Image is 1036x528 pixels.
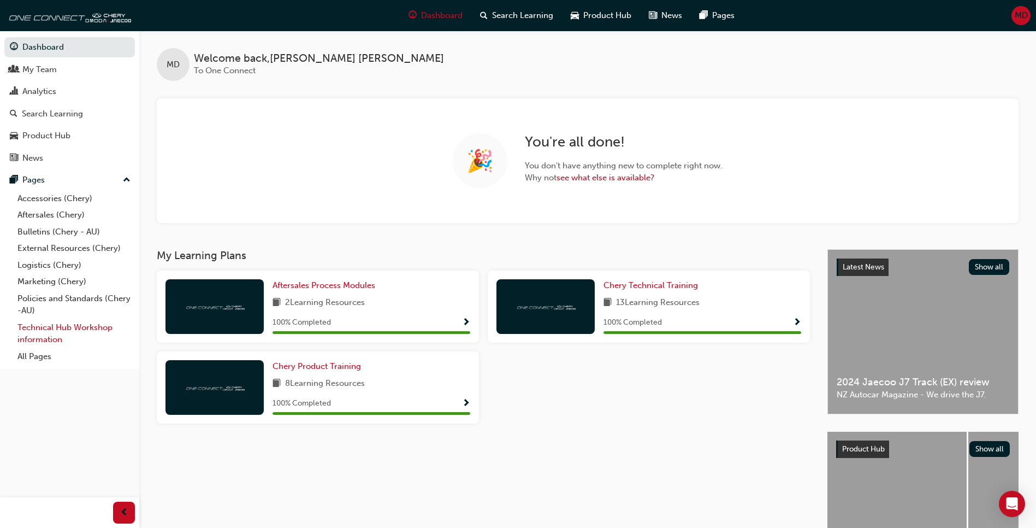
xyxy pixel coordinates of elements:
a: Latest NewsShow all2024 Jaecoo J7 Track (EX) reviewNZ Autocar Magazine - We drive the J7. [827,249,1019,414]
span: Chery Product Training [273,361,361,371]
span: Show Progress [462,399,470,409]
span: book-icon [603,296,612,310]
a: Product Hub [4,126,135,146]
span: To One Connect [194,66,256,75]
a: Technical Hub Workshop information [13,319,135,348]
span: NZ Autocar Magazine - We drive the J7. [837,389,1009,401]
div: Analytics [22,85,56,98]
button: Show Progress [793,316,801,330]
span: 100 % Completed [603,316,662,329]
span: Latest News [843,262,884,272]
button: Show all [969,441,1010,457]
span: 13 Learning Resources [616,296,700,310]
a: news-iconNews [640,4,691,27]
img: oneconnect [5,4,131,26]
span: 100 % Completed [273,316,331,329]
span: News [661,9,682,22]
a: guage-iconDashboard [400,4,471,27]
a: Chery Product Training [273,360,365,373]
span: Dashboard [421,9,463,22]
span: news-icon [649,9,657,22]
button: Show all [969,259,1010,275]
img: oneconnect [185,382,245,392]
span: car-icon [10,131,18,141]
a: Marketing (Chery) [13,273,135,290]
div: My Team [22,63,57,76]
span: Pages [712,9,735,22]
div: Open Intercom Messenger [999,491,1025,517]
span: pages-icon [700,9,708,22]
span: 2024 Jaecoo J7 Track (EX) review [837,376,1009,389]
span: guage-icon [10,43,18,52]
button: MD [1011,6,1031,25]
span: Chery Technical Training [603,280,698,290]
span: chart-icon [10,87,18,97]
a: Dashboard [4,37,135,57]
a: Analytics [4,81,135,102]
span: Why not [525,172,723,184]
span: car-icon [571,9,579,22]
a: Chery Technical Training [603,279,702,292]
span: Product Hub [842,444,885,454]
button: Show Progress [462,316,470,330]
button: DashboardMy TeamAnalyticsSearch LearningProduct HubNews [4,35,135,170]
a: Search Learning [4,104,135,124]
span: news-icon [10,154,18,163]
a: All Pages [13,348,135,365]
a: Accessories (Chery) [13,190,135,207]
span: 100 % Completed [273,397,331,410]
span: Aftersales Process Modules [273,280,375,290]
a: Logistics (Chery) [13,257,135,274]
span: Product Hub [583,9,631,22]
a: Aftersales Process Modules [273,279,380,292]
span: MD [167,58,180,71]
img: oneconnect [516,301,576,312]
span: 8 Learning Resources [285,377,365,391]
a: My Team [4,60,135,80]
span: prev-icon [120,506,128,520]
div: Pages [22,174,45,186]
button: Show Progress [462,397,470,410]
span: MD [1015,9,1028,22]
a: Latest NewsShow all [837,259,1009,276]
a: News [4,148,135,168]
span: guage-icon [409,9,417,22]
span: Show Progress [793,318,801,328]
span: people-icon [10,65,18,75]
a: see what else is available? [557,173,654,183]
span: 2 Learning Resources [285,296,365,310]
div: News [22,152,43,165]
span: book-icon [273,377,281,391]
a: Product HubShow all [836,441,1010,458]
a: car-iconProduct Hub [562,4,640,27]
span: Show Progress [462,318,470,328]
span: search-icon [10,109,17,119]
div: Product Hub [22,130,70,142]
span: pages-icon [10,175,18,185]
span: 🎉 [466,155,494,167]
span: search-icon [480,9,488,22]
span: up-icon [123,173,131,187]
a: pages-iconPages [691,4,743,27]
h2: You ' re all done! [525,133,723,151]
a: Aftersales (Chery) [13,207,135,224]
h3: My Learning Plans [157,249,810,262]
a: Bulletins (Chery - AU) [13,224,135,240]
span: You don ' t have anything new to complete right now. [525,160,723,172]
button: Pages [4,170,135,190]
a: search-iconSearch Learning [471,4,562,27]
a: External Resources (Chery) [13,240,135,257]
div: Search Learning [22,108,83,120]
span: Search Learning [492,9,553,22]
span: book-icon [273,296,281,310]
a: Policies and Standards (Chery -AU) [13,290,135,319]
img: oneconnect [185,301,245,312]
span: Welcome back , [PERSON_NAME] [PERSON_NAME] [194,52,444,65]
